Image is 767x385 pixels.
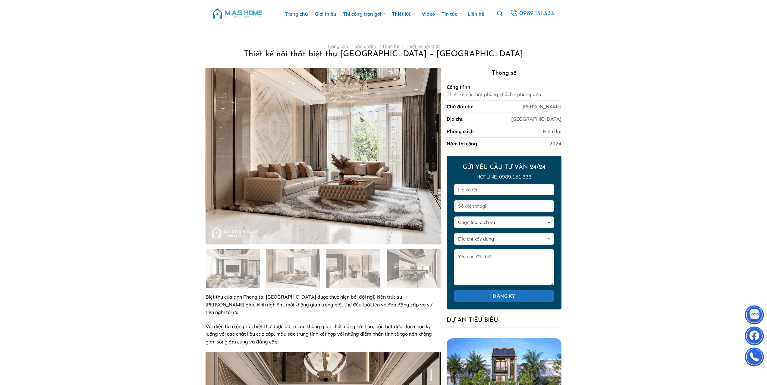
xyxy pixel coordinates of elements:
[387,249,441,290] img: Thiết kế nội thất biệt thự Anh Phong - Bắc Giang 16
[212,5,263,23] img: M.A.S HOME – Tổng Thầu Thiết Kế Và Xây Nhà Trọn Gói
[447,115,464,123] div: Địa chỉ:
[447,315,498,328] span: DỰ ÁN TIÊU BIỂU
[509,8,555,19] a: 0989.151.333
[454,184,554,196] input: Họ và tên
[351,43,352,49] span: /
[519,8,555,19] span: 0989.151.333
[523,103,561,110] div: [PERSON_NAME]
[406,43,440,49] a: Thiết kế nội thất
[402,43,403,49] span: /
[213,49,554,60] h1: Thiết kế nội thất biệt thự [GEOGRAPHIC_DATA] – [GEOGRAPHIC_DATA]
[447,128,474,135] div: Phong cách
[745,307,763,325] img: Zalo
[206,68,441,244] img: Thiết kế nội thất biệt thự Anh Phong - Bắc Giang 1
[549,140,561,147] div: 2024
[447,140,477,147] div: Năm thi công
[206,323,432,345] span: Với diện tích rộng rãi, biệt thự được bố trí các không gian chức năng hài hòa, nội thất được lựa ...
[454,173,554,181] p: Hotline: 0989.151.333
[447,91,541,98] div: Thiết kế nội thất phòng khách - phòng bếp
[266,249,320,290] img: Thiết kế nội thất biệt thự Anh Phong - Bắc Giang 14
[326,249,380,290] img: Thiết kế nội thất biệt thự Anh Phong - Bắc Giang 15
[447,103,473,110] div: Chủ đầu tư:
[543,128,561,135] div: Hiện đại
[206,294,432,315] span: Biệt thự của anh Phong tại [GEOGRAPHIC_DATA] được thực hiện bởi đội ngũ kiến trúc sư [PERSON_NAME...
[447,156,561,309] form: Form liên hệ
[454,290,554,302] input: Đăng ký
[511,115,561,123] div: [GEOGRAPHIC_DATA]
[497,7,502,20] a: Tìm kiếm
[206,249,260,290] img: Thiết kế nội thất biệt thự Anh Phong - Bắc Giang 13
[447,83,470,91] div: Công trình
[454,200,554,212] input: Số điện thoại
[327,43,348,49] a: Trang chủ
[447,68,561,78] h3: Thông số
[382,43,399,49] a: Thiết Kế
[745,349,763,367] img: Phone
[745,328,763,346] img: Facebook
[379,43,380,49] span: /
[454,163,554,171] h2: GỬI YÊU CẦU TƯ VẤN 24/24
[354,43,376,49] a: Sản phẩm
